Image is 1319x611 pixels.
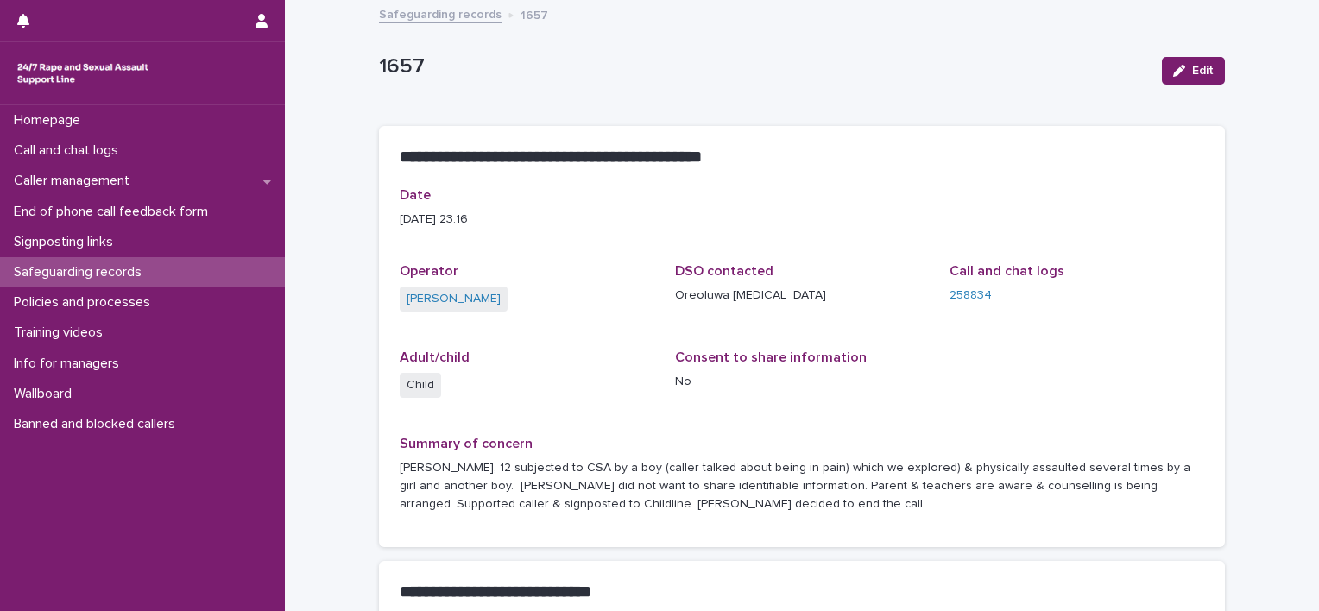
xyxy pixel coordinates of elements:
[379,3,502,23] a: Safeguarding records
[400,437,533,450] span: Summary of concern
[7,142,132,159] p: Call and chat logs
[14,56,152,91] img: rhQMoQhaT3yELyF149Cw
[950,287,992,305] a: 258834
[7,294,164,311] p: Policies and processes
[1192,65,1214,77] span: Edit
[950,264,1064,278] span: Call and chat logs
[7,234,127,250] p: Signposting links
[379,54,1148,79] p: 1657
[400,264,458,278] span: Operator
[400,350,470,364] span: Adult/child
[7,356,133,372] p: Info for managers
[1162,57,1225,85] button: Edit
[675,373,930,391] p: No
[521,4,548,23] p: 1657
[7,416,189,432] p: Banned and blocked callers
[400,373,441,398] span: Child
[400,188,431,202] span: Date
[400,211,1204,229] p: [DATE] 23:16
[400,459,1204,513] p: [PERSON_NAME], 12 subjected to CSA by a boy (caller talked about being in pain) which we explored...
[407,290,501,308] a: [PERSON_NAME]
[675,287,930,305] p: Oreoluwa [MEDICAL_DATA]
[675,350,867,364] span: Consent to share information
[7,173,143,189] p: Caller management
[7,386,85,402] p: Wallboard
[7,204,222,220] p: End of phone call feedback form
[7,112,94,129] p: Homepage
[7,324,117,341] p: Training videos
[7,264,155,280] p: Safeguarding records
[675,264,773,278] span: DSO contacted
